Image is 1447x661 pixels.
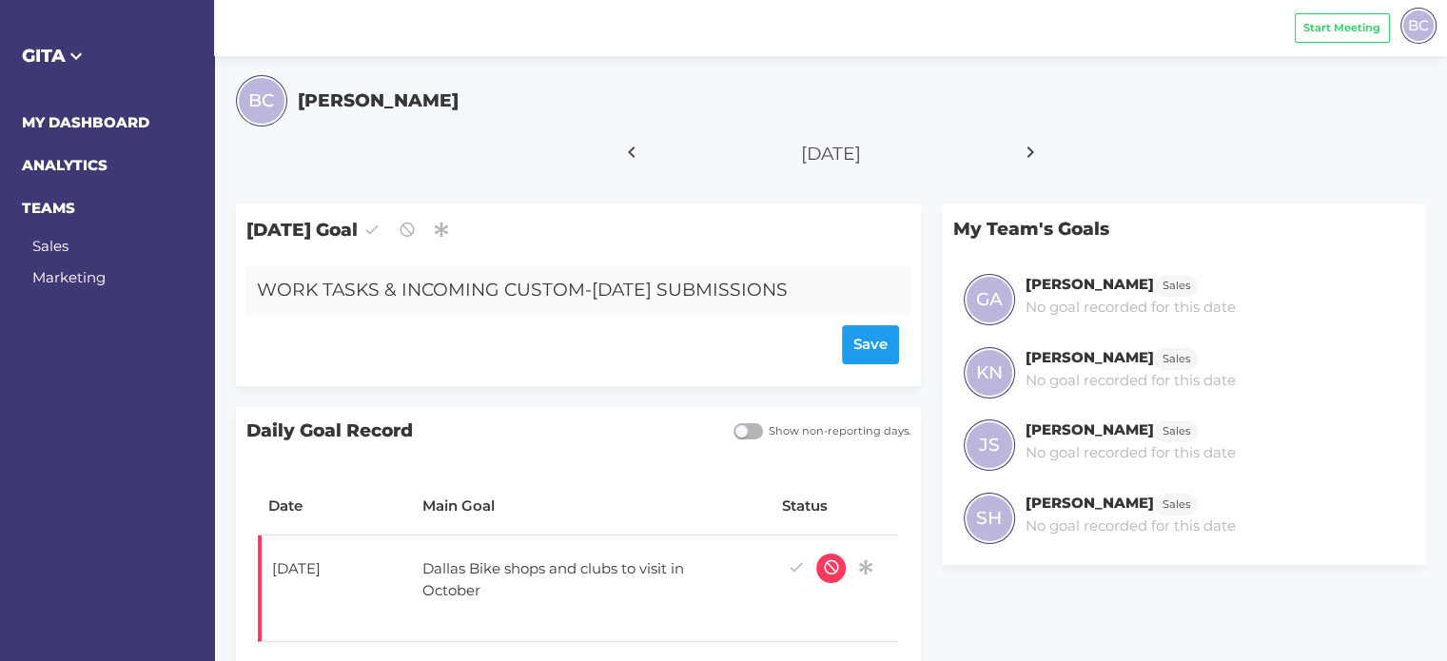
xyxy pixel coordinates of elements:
p: No goal recorded for this date [1026,370,1236,392]
span: Show non-reporting days. [763,423,910,439]
span: JS [979,432,1000,458]
a: MY DASHBOARD [22,113,149,131]
div: Main Goal [422,496,760,517]
span: Sales [1163,423,1190,439]
span: Start Meeting [1303,20,1380,36]
span: [DATE] [801,143,861,165]
p: No goal recorded for this date [1026,442,1236,464]
button: Save [842,325,900,364]
span: Sales [1163,278,1190,294]
div: BC [1400,8,1437,44]
span: Save [853,334,888,356]
span: KN [976,360,1003,386]
h6: [PERSON_NAME] [1026,275,1154,293]
a: Sales [1154,420,1198,438]
span: SH [976,505,1002,532]
span: [DATE] Goal [236,204,921,255]
div: Dallas Bike shops and clubs to visit in October [412,548,741,612]
button: Start Meeting [1295,13,1390,43]
h6: [PERSON_NAME] [1026,420,1154,438]
p: No goal recorded for this date [1026,515,1236,537]
div: WORK TASKS & INCOMING CUSTOM-[DATE] SUBMISSIONS [246,266,855,315]
a: Sales [1154,494,1198,512]
h6: TEAMS [22,198,193,220]
a: Sales [1154,348,1198,366]
span: GA [976,286,1003,313]
span: BC [248,87,274,114]
span: Sales [1163,351,1190,367]
h6: [PERSON_NAME] [1026,494,1154,512]
a: Sales [32,237,68,255]
a: Sales [1154,275,1198,293]
div: Date [268,496,401,517]
a: Marketing [32,268,106,286]
h5: [PERSON_NAME] [298,87,459,114]
td: [DATE] [258,535,412,642]
div: Status [782,496,889,517]
h6: [PERSON_NAME] [1026,348,1154,366]
p: My Team's Goals [942,204,1425,253]
p: No goal recorded for this date [1026,297,1236,319]
a: ANALYTICS [22,156,108,174]
h5: GITA [22,43,193,69]
span: BC [1408,14,1429,36]
span: Daily Goal Record [236,407,723,456]
span: Sales [1163,496,1190,513]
